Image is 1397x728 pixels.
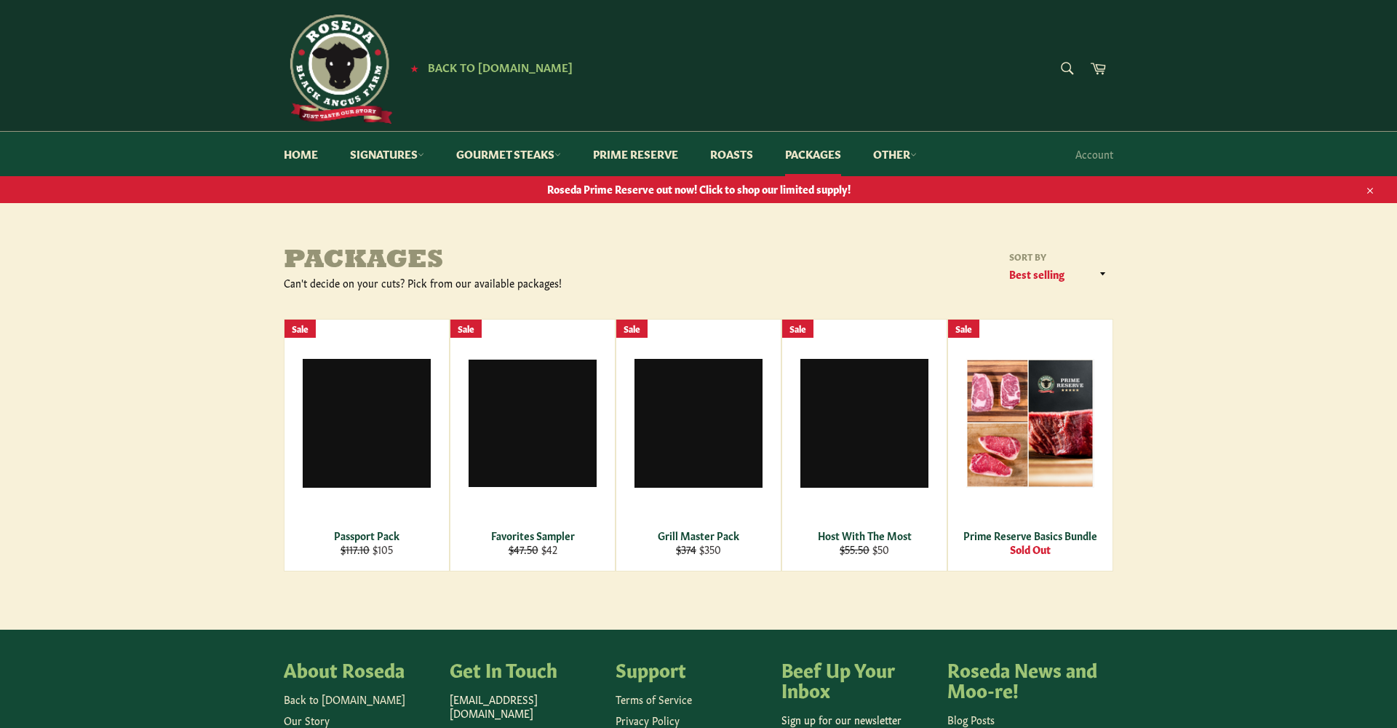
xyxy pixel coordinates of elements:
[284,319,450,571] a: Passport Pack Passport Pack $117.10 $105
[284,15,393,124] img: Roseda Beef
[450,319,616,571] a: Favorites Sampler Favorites Sampler $47.50 $42
[442,132,576,176] a: Gourmet Steaks
[958,529,1104,542] div: Prime Reserve Basics Bundle
[966,359,1094,488] img: Prime Reserve Basics Bundle
[1068,132,1121,175] a: Account
[460,529,606,542] div: Favorites Sampler
[616,692,692,706] a: Terms of Service
[284,713,330,727] a: Our Story
[792,529,938,542] div: Host With The Most
[335,132,439,176] a: Signatures
[284,247,698,276] h1: Packages
[403,62,573,74] a: ★ Back to [DOMAIN_NAME]
[676,542,696,556] s: $374
[781,713,933,727] p: Sign up for our newsletter
[450,659,601,679] h4: Get In Touch
[269,132,333,176] a: Home
[284,276,698,290] div: Can't decide on your cuts? Pick from our available packages!
[284,692,405,706] a: Back to [DOMAIN_NAME]
[341,542,370,556] s: $117.10
[509,542,538,556] s: $47.50
[294,542,440,556] div: $105
[626,529,772,542] div: Grill Master Pack
[840,542,869,556] s: $55.50
[626,542,772,556] div: $350
[616,713,680,727] a: Privacy Policy
[781,319,947,571] a: Host With The Most Host With The Most $55.50 $50
[410,62,418,74] span: ★
[450,320,482,338] div: Sale
[947,319,1113,571] a: Prime Reserve Basics Bundle Prime Reserve Basics Bundle Sold Out
[428,59,573,74] span: Back to [DOMAIN_NAME]
[450,692,601,721] p: [EMAIL_ADDRESS][DOMAIN_NAME]
[958,542,1104,556] div: Sold Out
[696,132,768,176] a: Roasts
[616,319,781,571] a: Grill Master Pack Grill Master Pack $374 $350
[781,659,933,699] h4: Beef Up Your Inbox
[947,712,995,727] a: Blog Posts
[792,542,938,556] div: $50
[616,320,648,338] div: Sale
[771,132,856,176] a: Packages
[284,320,316,338] div: Sale
[578,132,693,176] a: Prime Reserve
[284,659,435,679] h4: About Roseda
[1004,250,1113,263] label: Sort by
[460,542,606,556] div: $42
[948,320,979,338] div: Sale
[616,659,767,679] h4: Support
[782,320,813,338] div: Sale
[294,529,440,542] div: Passport Pack
[947,659,1099,699] h4: Roseda News and Moo-re!
[859,132,931,176] a: Other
